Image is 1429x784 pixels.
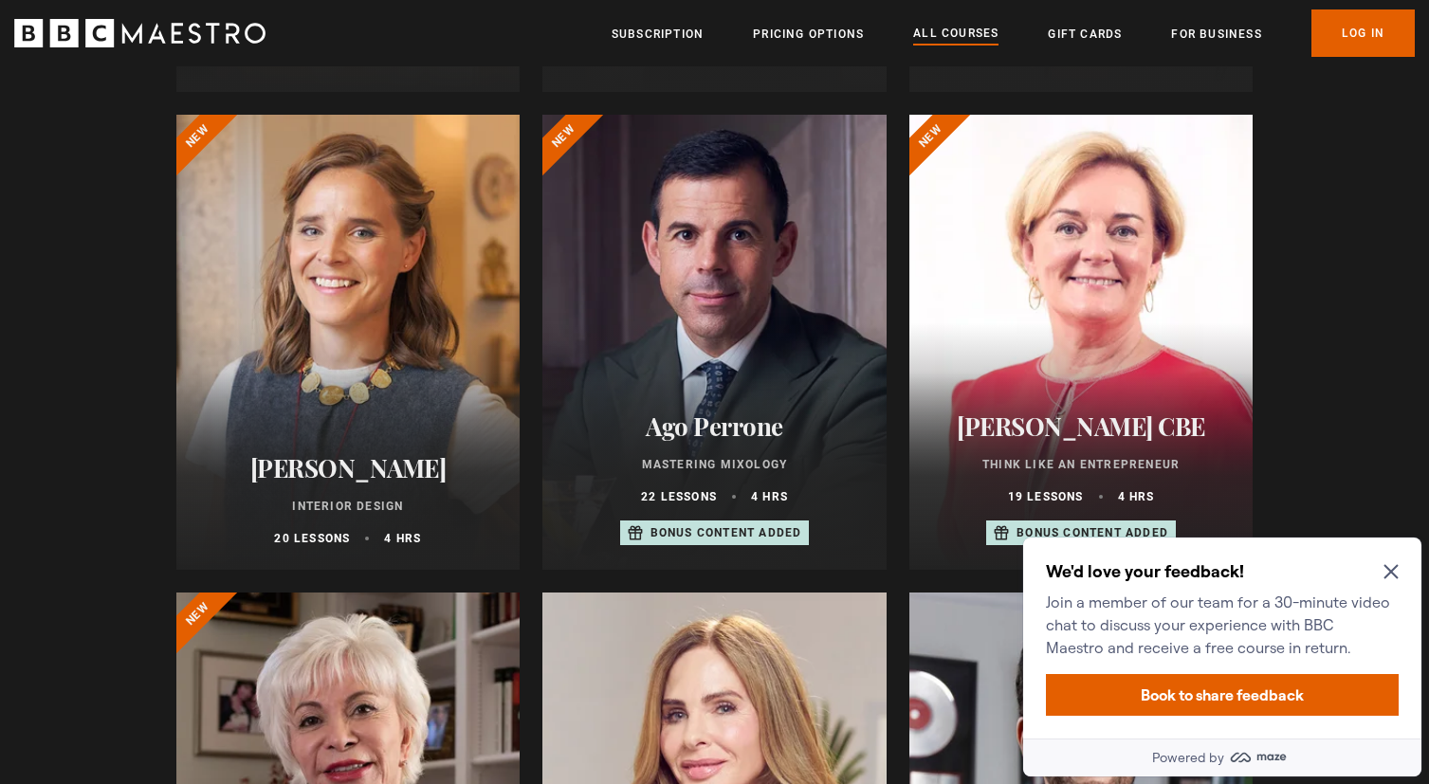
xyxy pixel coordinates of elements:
[1118,488,1155,505] p: 4 hrs
[1311,9,1415,57] a: Log In
[30,61,376,129] p: Join a member of our team for a 30-minute video chat to discuss your experience with BBC Maestro ...
[199,498,498,515] p: Interior Design
[932,411,1231,441] h2: [PERSON_NAME] CBE
[753,25,864,44] a: Pricing Options
[8,8,406,246] div: Optional study invitation
[8,209,406,246] a: Powered by maze
[199,453,498,483] h2: [PERSON_NAME]
[641,488,717,505] p: 22 lessons
[1171,25,1261,44] a: For business
[612,25,704,44] a: Subscription
[751,488,788,505] p: 4 hrs
[650,524,802,541] p: Bonus content added
[1048,25,1122,44] a: Gift Cards
[565,456,864,473] p: Mastering Mixology
[909,115,1254,570] a: [PERSON_NAME] CBE Think Like an Entrepreneur 19 lessons 4 hrs Bonus content added New
[30,30,376,53] h2: We'd love your feedback!
[1008,488,1084,505] p: 19 lessons
[176,115,521,570] a: [PERSON_NAME] Interior Design 20 lessons 4 hrs New
[30,144,383,186] button: Book to share feedback
[932,456,1231,473] p: Think Like an Entrepreneur
[384,530,421,547] p: 4 hrs
[612,9,1415,57] nav: Primary
[542,115,887,570] a: Ago Perrone Mastering Mixology 22 lessons 4 hrs Bonus content added New
[913,24,998,45] a: All Courses
[14,19,266,47] svg: BBC Maestro
[274,530,350,547] p: 20 lessons
[1017,524,1168,541] p: Bonus content added
[368,34,383,49] button: Close Maze Prompt
[565,411,864,441] h2: Ago Perrone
